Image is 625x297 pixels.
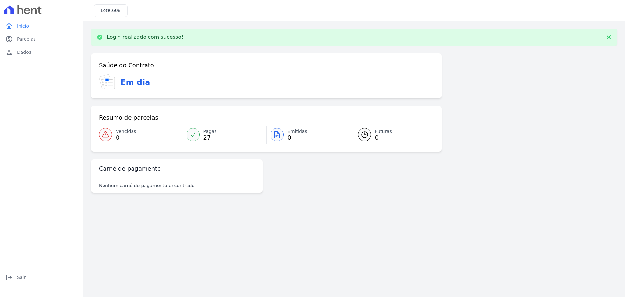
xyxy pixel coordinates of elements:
span: Sair [17,274,26,281]
h3: Resumo de parcelas [99,114,158,122]
a: Pagas 27 [183,126,267,144]
span: Futuras [375,128,392,135]
a: Futuras 0 [350,126,434,144]
p: Nenhum carnê de pagamento encontrado [99,182,195,189]
a: paidParcelas [3,33,81,46]
a: Vencidas 0 [99,126,183,144]
a: personDados [3,46,81,59]
span: Pagas [203,128,217,135]
i: home [5,22,13,30]
span: Vencidas [116,128,136,135]
a: homeInício [3,20,81,33]
span: Dados [17,49,31,55]
h3: Saúde do Contrato [99,61,154,69]
span: Início [17,23,29,29]
a: logoutSair [3,271,81,284]
span: 608 [112,8,121,13]
h3: Carnê de pagamento [99,165,161,172]
h3: Lote: [101,7,121,14]
span: 0 [116,135,136,140]
span: 27 [203,135,217,140]
i: paid [5,35,13,43]
i: person [5,48,13,56]
span: 0 [287,135,307,140]
span: Parcelas [17,36,36,42]
p: Login realizado com sucesso! [107,34,184,40]
span: 0 [375,135,392,140]
h3: Em dia [120,77,150,88]
span: Emitidas [287,128,307,135]
a: Emitidas 0 [267,126,350,144]
i: logout [5,274,13,281]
